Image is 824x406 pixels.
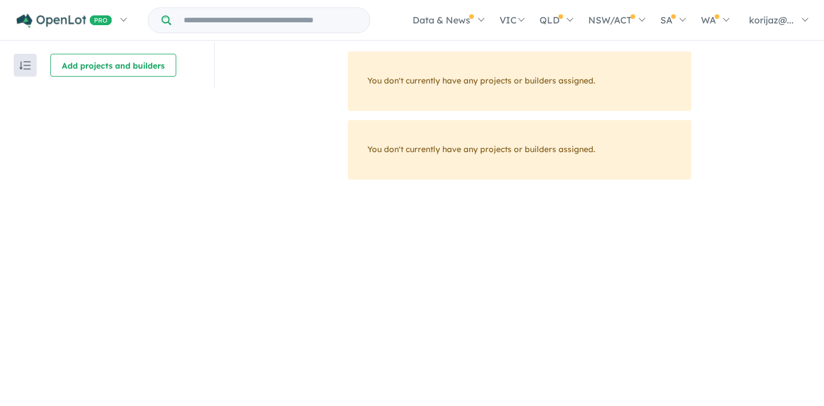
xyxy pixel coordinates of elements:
[348,120,691,180] div: You don't currently have any projects or builders assigned.
[50,54,176,77] button: Add projects and builders
[19,61,31,70] img: sort.svg
[17,14,112,28] img: Openlot PRO Logo White
[173,8,367,33] input: Try estate name, suburb, builder or developer
[749,14,794,26] span: korijaz@...
[348,51,691,111] div: You don't currently have any projects or builders assigned.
